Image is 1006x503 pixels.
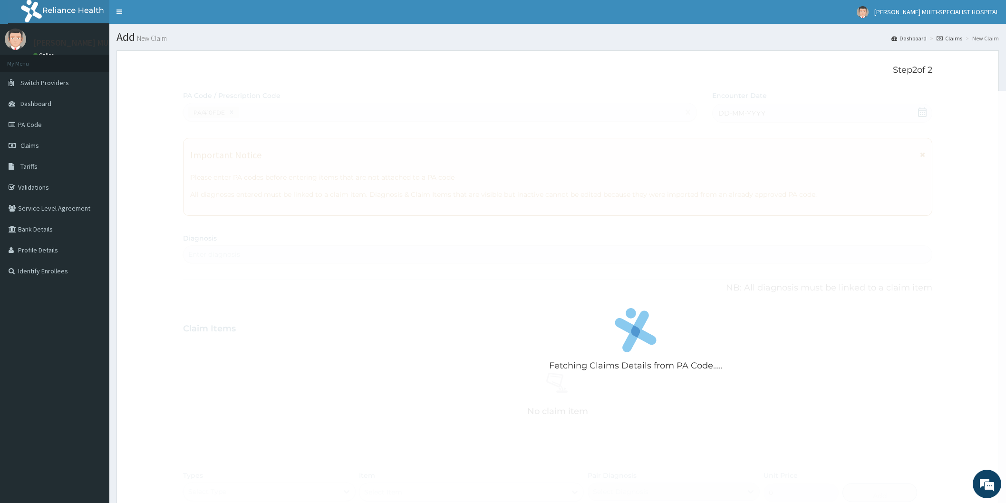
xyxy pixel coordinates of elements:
img: User Image [857,6,869,18]
li: New Claim [963,34,999,42]
p: [PERSON_NAME] MULTI-SPECIALIST HOSPITAL [33,39,203,47]
span: Dashboard [20,99,51,108]
img: User Image [5,29,26,50]
a: Online [33,52,56,58]
a: Dashboard [891,34,927,42]
a: Claims [937,34,962,42]
span: Tariffs [20,162,38,171]
span: Switch Providers [20,78,69,87]
span: [PERSON_NAME] MULTI-SPECIALIST HOSPITAL [874,8,999,16]
p: Step 2 of 2 [183,65,932,76]
small: New Claim [135,35,167,42]
span: Claims [20,141,39,150]
p: Fetching Claims Details from PA Code..... [549,360,723,372]
h1: Add [116,31,999,43]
